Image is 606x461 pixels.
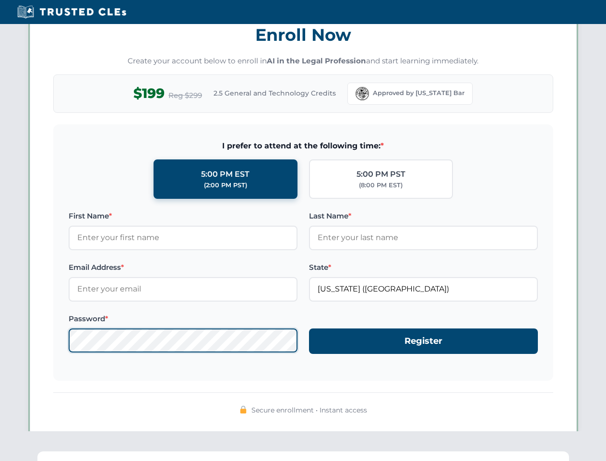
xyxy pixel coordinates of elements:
[204,181,247,190] div: (2:00 PM PST)
[214,88,336,98] span: 2.5 General and Technology Credits
[69,262,297,273] label: Email Address
[356,87,369,100] img: Florida Bar
[69,140,538,152] span: I prefer to attend at the following time:
[69,226,297,250] input: Enter your first name
[373,88,464,98] span: Approved by [US_STATE] Bar
[53,56,553,67] p: Create your account below to enroll in and start learning immediately.
[168,90,202,101] span: Reg $299
[309,210,538,222] label: Last Name
[69,210,297,222] label: First Name
[69,277,297,301] input: Enter your email
[69,313,297,325] label: Password
[309,328,538,354] button: Register
[309,277,538,301] input: Florida (FL)
[359,181,403,190] div: (8:00 PM EST)
[239,406,247,413] img: 🔒
[267,56,366,65] strong: AI in the Legal Profession
[133,83,165,104] span: $199
[201,168,250,181] div: 5:00 PM EST
[14,5,129,19] img: Trusted CLEs
[309,262,538,273] label: State
[356,168,405,181] div: 5:00 PM PST
[53,20,553,50] h3: Enroll Now
[251,405,367,415] span: Secure enrollment • Instant access
[309,226,538,250] input: Enter your last name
